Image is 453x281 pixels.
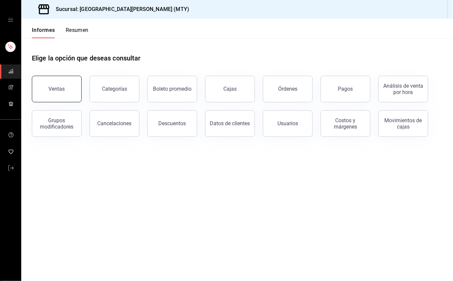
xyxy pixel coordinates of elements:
button: Ventas [32,76,82,102]
button: Cajas [205,76,255,102]
button: cajón abierto [8,17,13,23]
font: Movimientos de cajas [385,117,422,130]
font: Descuentos [159,120,186,127]
font: Análisis de venta por hora [383,83,423,95]
font: Órdenes [278,86,297,92]
button: Costos y márgenes [321,110,370,137]
button: Datos de clientes [205,110,255,137]
div: pestañas de navegación [32,27,89,38]
font: Pagos [338,86,353,92]
button: Grupos modificadores [32,110,82,137]
font: Sucursal: [GEOGRAPHIC_DATA][PERSON_NAME] (MTY) [56,6,189,12]
font: Cajas [223,86,237,92]
font: Costos y márgenes [334,117,357,130]
button: Movimientos de cajas [378,110,428,137]
font: Ventas [49,86,65,92]
font: Elige la opción que deseas consultar [32,54,141,62]
button: Análisis de venta por hora [378,76,428,102]
font: Usuarios [277,120,298,127]
button: Categorías [90,76,139,102]
font: Resumen [66,27,89,33]
button: Boleto promedio [147,76,197,102]
font: Cancelaciones [98,120,132,127]
font: Boleto promedio [153,86,191,92]
button: Órdenes [263,76,313,102]
font: Grupos modificadores [40,117,74,130]
button: Cancelaciones [90,110,139,137]
button: Usuarios [263,110,313,137]
button: Descuentos [147,110,197,137]
font: Informes [32,27,55,33]
font: Datos de clientes [210,120,250,127]
button: Pagos [321,76,370,102]
font: Categorías [102,86,127,92]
